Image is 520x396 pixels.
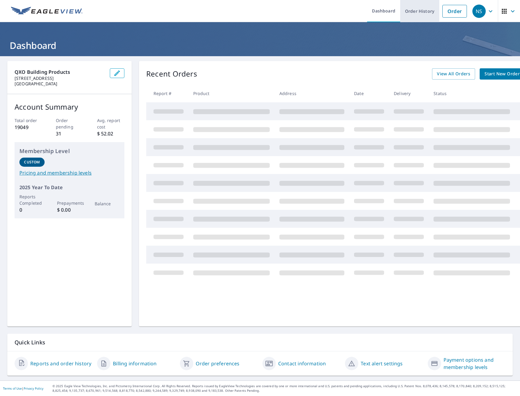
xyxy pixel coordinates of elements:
p: Balance [95,200,120,207]
p: QXO Building products [15,68,105,76]
p: 0 [19,206,45,213]
p: [GEOGRAPHIC_DATA] [15,81,105,87]
p: Custom [24,159,40,165]
th: Address [275,84,349,102]
p: [STREET_ADDRESS] [15,76,105,81]
p: © 2025 Eagle View Technologies, Inc. and Pictometry International Corp. All Rights Reserved. Repo... [52,384,517,393]
p: Membership Level [19,147,120,155]
a: Terms of Use [3,386,22,391]
p: Prepayments [57,200,82,206]
p: $ 0.00 [57,206,82,213]
a: Order preferences [196,360,240,367]
a: Payment options and membership levels [444,356,505,371]
a: Reports and order history [30,360,91,367]
p: Order pending [56,117,83,130]
a: Pricing and membership levels [19,169,120,176]
a: Billing information [113,360,157,367]
th: Date [349,84,389,102]
a: Text alert settings [361,360,403,367]
p: Account Summary [15,101,124,112]
a: Contact information [278,360,326,367]
p: Avg. report cost [97,117,125,130]
th: Status [429,84,515,102]
p: | [3,387,43,390]
p: Total order [15,117,42,124]
a: Order [442,5,467,18]
p: Recent Orders [146,68,197,80]
span: View All Orders [437,70,470,78]
p: Reports Completed [19,193,45,206]
h1: Dashboard [7,39,513,52]
p: $ 52.02 [97,130,125,137]
p: Quick Links [15,339,505,346]
th: Report # [146,84,188,102]
th: Delivery [389,84,429,102]
p: 31 [56,130,83,137]
img: EV Logo [11,7,83,16]
div: NS [472,5,486,18]
a: Privacy Policy [24,386,43,391]
th: Product [188,84,275,102]
p: 2025 Year To Date [19,184,120,191]
span: Start New Order [485,70,520,78]
a: View All Orders [432,68,475,80]
p: 19049 [15,124,42,131]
